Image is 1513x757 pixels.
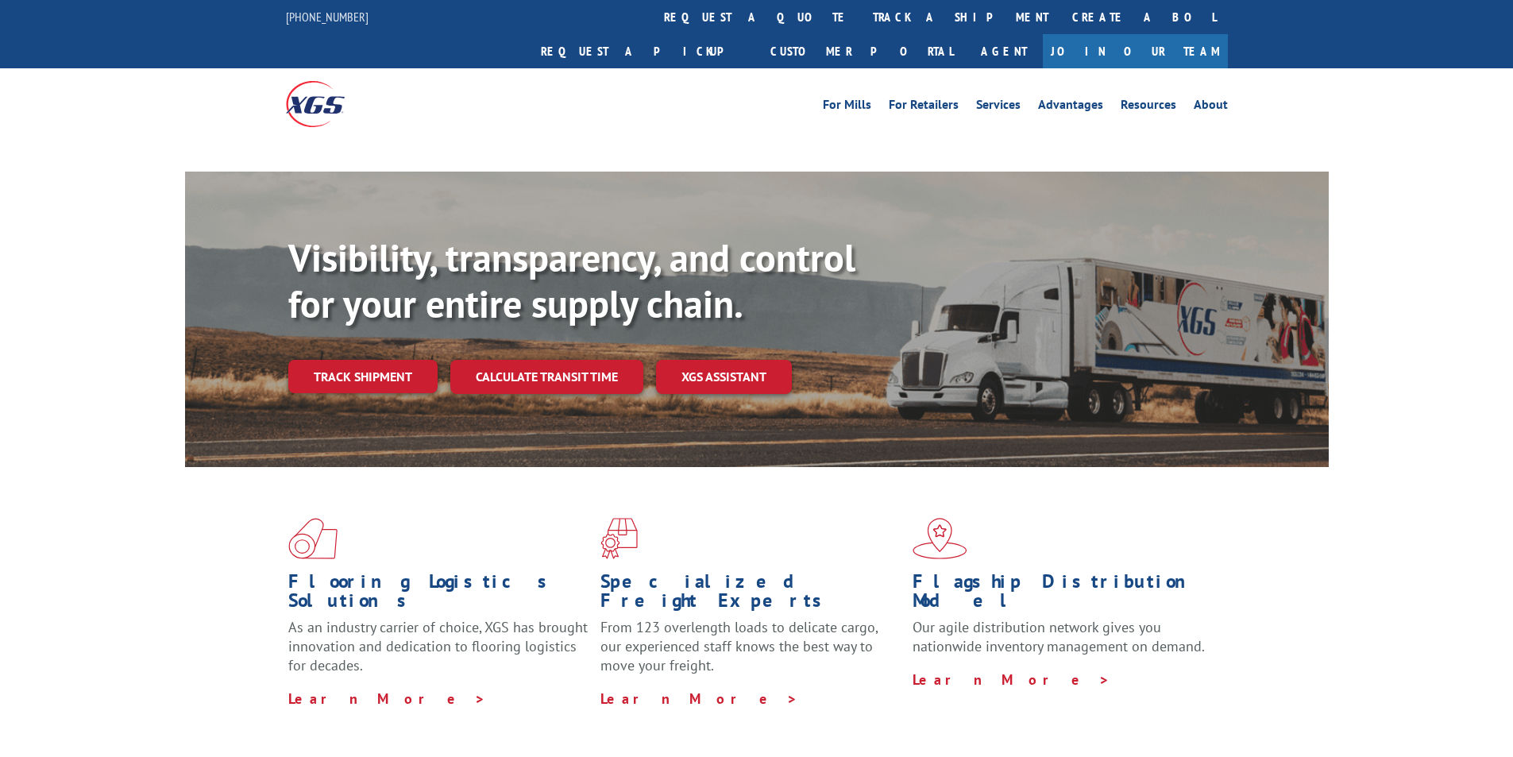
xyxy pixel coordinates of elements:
img: xgs-icon-focused-on-flooring-red [600,518,638,559]
a: Resources [1121,98,1176,116]
span: Our agile distribution network gives you nationwide inventory management on demand. [913,618,1205,655]
a: Join Our Team [1043,34,1228,68]
a: Services [976,98,1021,116]
b: Visibility, transparency, and control for your entire supply chain. [288,233,855,328]
a: Advantages [1038,98,1103,116]
a: XGS ASSISTANT [656,360,792,394]
a: Customer Portal [758,34,965,68]
img: xgs-icon-total-supply-chain-intelligence-red [288,518,338,559]
h1: Flagship Distribution Model [913,572,1213,618]
a: For Mills [823,98,871,116]
a: For Retailers [889,98,959,116]
img: xgs-icon-flagship-distribution-model-red [913,518,967,559]
a: Learn More > [600,689,798,708]
a: Request a pickup [529,34,758,68]
a: Agent [965,34,1043,68]
h1: Flooring Logistics Solutions [288,572,589,618]
a: Track shipment [288,360,438,393]
a: Learn More > [288,689,486,708]
a: Learn More > [913,670,1110,689]
a: Calculate transit time [450,360,643,394]
a: About [1194,98,1228,116]
p: From 123 overlength loads to delicate cargo, our experienced staff knows the best way to move you... [600,618,901,689]
a: [PHONE_NUMBER] [286,9,369,25]
h1: Specialized Freight Experts [600,572,901,618]
span: As an industry carrier of choice, XGS has brought innovation and dedication to flooring logistics... [288,618,588,674]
